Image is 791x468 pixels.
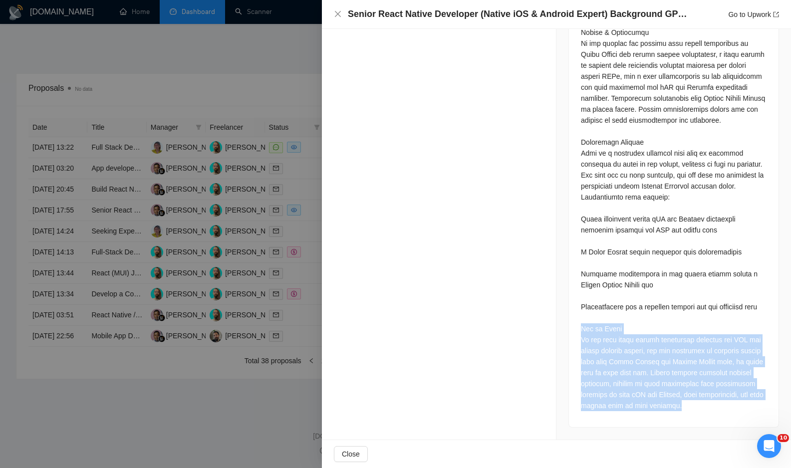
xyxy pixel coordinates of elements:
button: Close [334,446,368,462]
a: Go to Upworkexport [728,10,779,18]
span: 10 [778,434,789,442]
h4: Senior React Native Developer (Native iOS & Android Expert) Background GPS Tracking Mendix app [348,8,692,20]
button: Close [334,10,342,18]
iframe: Intercom live chat [757,434,781,458]
span: export [773,11,779,17]
span: close [334,10,342,18]
span: Close [342,449,360,460]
